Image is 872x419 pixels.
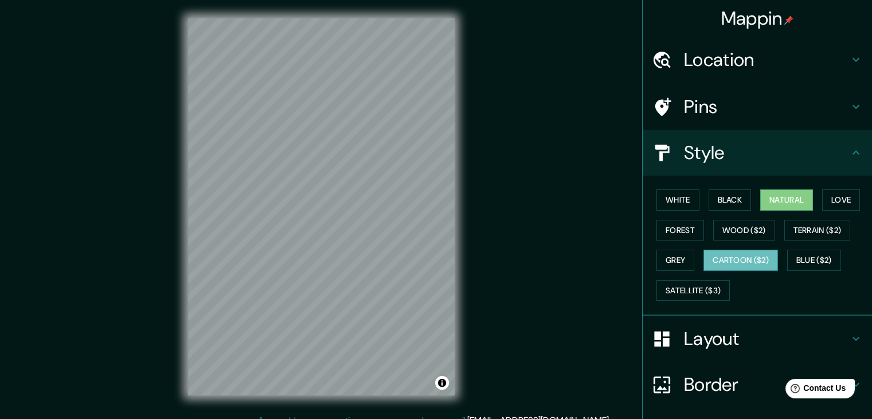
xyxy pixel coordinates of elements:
button: White [656,189,699,211]
button: Love [822,189,860,211]
button: Black [709,189,752,211]
div: Border [643,362,872,408]
h4: Pins [684,95,849,118]
h4: Layout [684,327,849,350]
button: Satellite ($3) [656,280,730,301]
iframe: Help widget launcher [770,374,859,406]
h4: Border [684,373,849,396]
div: Layout [643,316,872,362]
div: Location [643,37,872,83]
h4: Location [684,48,849,71]
canvas: Map [188,18,455,395]
h4: Mappin [721,7,794,30]
div: Style [643,130,872,176]
div: Pins [643,84,872,130]
button: Wood ($2) [713,220,775,241]
button: Forest [656,220,704,241]
h4: Style [684,141,849,164]
button: Cartoon ($2) [703,250,778,271]
button: Natural [760,189,813,211]
button: Grey [656,250,694,271]
img: pin-icon.png [784,15,793,25]
button: Terrain ($2) [784,220,851,241]
button: Toggle attribution [435,376,449,390]
button: Blue ($2) [787,250,841,271]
